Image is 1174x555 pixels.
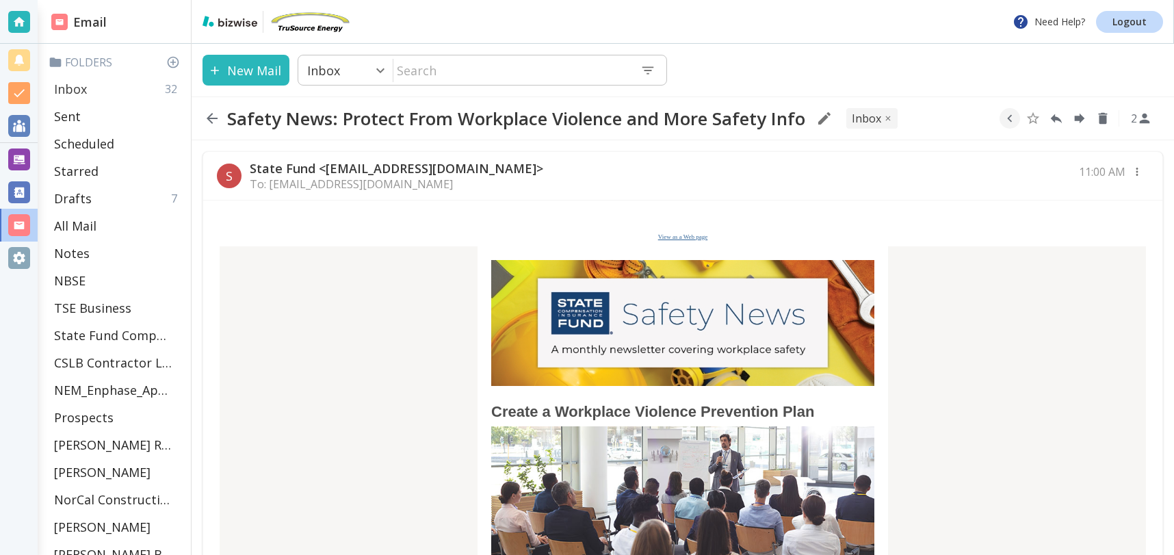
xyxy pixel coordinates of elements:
p: Inbox [307,62,340,79]
div: [PERSON_NAME] Residence [49,431,185,459]
img: TruSource Energy, Inc. [269,11,351,33]
p: [PERSON_NAME] [54,519,151,535]
input: Search [393,56,629,84]
div: Drafts7 [49,185,185,212]
div: All Mail [49,212,185,240]
p: CSLB Contractor License [54,354,172,371]
p: INBOX [852,111,881,126]
p: Prospects [54,409,114,426]
p: NorCal Construction [54,491,172,508]
p: Sent [54,108,81,125]
p: S [226,168,233,184]
img: bizwise [203,16,257,27]
div: Notes [49,240,185,267]
div: Starred [49,157,185,185]
button: Forward [1069,108,1090,129]
button: New Mail [203,55,289,86]
div: CSLB Contractor License [49,349,185,376]
h2: Safety News: Protect From Workplace Violence and More Safety Info [227,107,805,129]
h2: Email [51,13,107,31]
p: 2 [1131,111,1137,126]
p: Starred [54,163,99,179]
button: Reply [1046,108,1067,129]
p: NEM_Enphase_Applications [54,382,172,398]
p: [PERSON_NAME] [54,464,151,480]
p: Folders [49,55,185,70]
img: DashboardSidebarEmail.svg [51,14,68,30]
div: [PERSON_NAME] [49,513,185,541]
button: Delete [1093,108,1113,129]
p: Scheduled [54,135,114,152]
p: Need Help? [1013,14,1085,30]
p: State Fund Compensation [54,327,172,344]
p: To: [EMAIL_ADDRESS][DOMAIN_NAME] [250,177,543,192]
p: All Mail [54,218,96,234]
p: Logout [1112,17,1147,27]
a: Logout [1096,11,1163,33]
div: NBSE [49,267,185,294]
p: Drafts [54,190,92,207]
div: TSE Business [49,294,185,322]
div: [PERSON_NAME] [49,459,185,486]
p: NBSE [54,272,86,289]
button: See Participants [1125,102,1158,135]
div: NEM_Enphase_Applications [49,376,185,404]
p: 7 [171,191,183,206]
div: State Fund Compensation [49,322,185,349]
p: [PERSON_NAME] Residence [54,437,172,453]
p: 32 [165,81,183,96]
div: Scheduled [49,130,185,157]
p: Notes [54,245,90,261]
div: Inbox32 [49,75,185,103]
p: State Fund <[EMAIL_ADDRESS][DOMAIN_NAME]> [250,160,543,177]
p: 11:00 AM [1079,164,1125,179]
div: NorCal Construction [49,486,185,513]
p: Inbox [54,81,87,97]
div: SState Fund <[EMAIL_ADDRESS][DOMAIN_NAME]>To: [EMAIL_ADDRESS][DOMAIN_NAME]11:00 AM [203,152,1162,201]
p: TSE Business [54,300,131,316]
div: Sent [49,103,185,130]
div: Prospects [49,404,185,431]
